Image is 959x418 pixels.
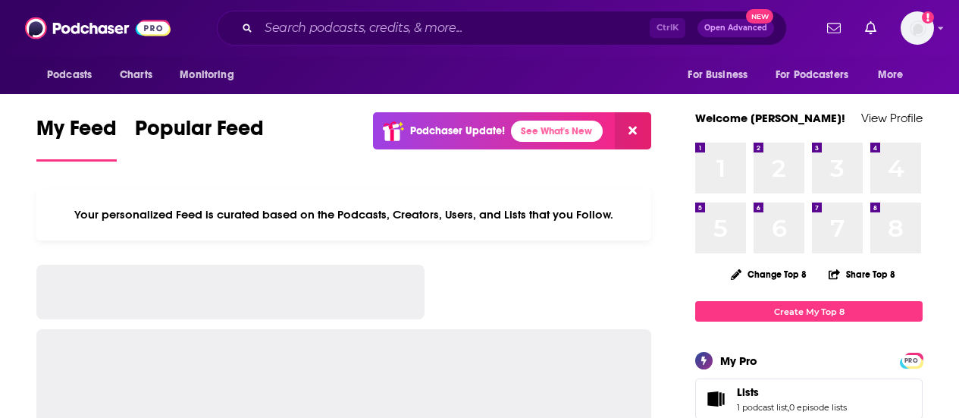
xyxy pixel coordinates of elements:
span: Open Advanced [704,24,767,32]
a: Show notifications dropdown [821,15,847,41]
button: Open AdvancedNew [697,19,774,37]
img: Podchaser - Follow, Share and Rate Podcasts [25,14,171,42]
button: open menu [677,61,766,90]
button: open menu [867,61,923,90]
svg: Add a profile image [922,11,934,24]
span: Monitoring [180,64,233,86]
a: PRO [902,354,920,366]
a: Lists [700,388,731,410]
span: My Feed [36,115,117,150]
a: Lists [737,385,847,399]
span: PRO [902,355,920,366]
button: open menu [36,61,111,90]
span: Lists [737,385,759,399]
div: My Pro [720,354,757,368]
input: Search podcasts, credits, & more... [259,16,650,40]
img: User Profile [901,11,934,45]
a: My Feed [36,115,117,162]
a: See What's New [511,121,603,142]
span: Popular Feed [135,115,264,150]
button: Show profile menu [901,11,934,45]
button: open menu [169,61,253,90]
p: Podchaser Update! [410,124,505,137]
a: 0 episode lists [789,402,847,413]
a: 1 podcast list [737,402,788,413]
a: Charts [110,61,161,90]
span: For Podcasters [776,64,848,86]
span: Podcasts [47,64,92,86]
a: Welcome [PERSON_NAME]! [695,111,845,125]
span: More [878,64,904,86]
span: Ctrl K [650,18,685,38]
span: New [746,9,773,24]
div: Search podcasts, credits, & more... [217,11,787,46]
div: Your personalized Feed is curated based on the Podcasts, Creators, Users, and Lists that you Follow. [36,189,651,240]
button: Change Top 8 [722,265,816,284]
a: View Profile [861,111,923,125]
span: Logged in as mdekoning [901,11,934,45]
span: For Business [688,64,747,86]
button: Share Top 8 [828,259,896,289]
a: Popular Feed [135,115,264,162]
a: Show notifications dropdown [859,15,882,41]
button: open menu [766,61,870,90]
span: Charts [120,64,152,86]
a: Create My Top 8 [695,301,923,322]
span: , [788,402,789,413]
